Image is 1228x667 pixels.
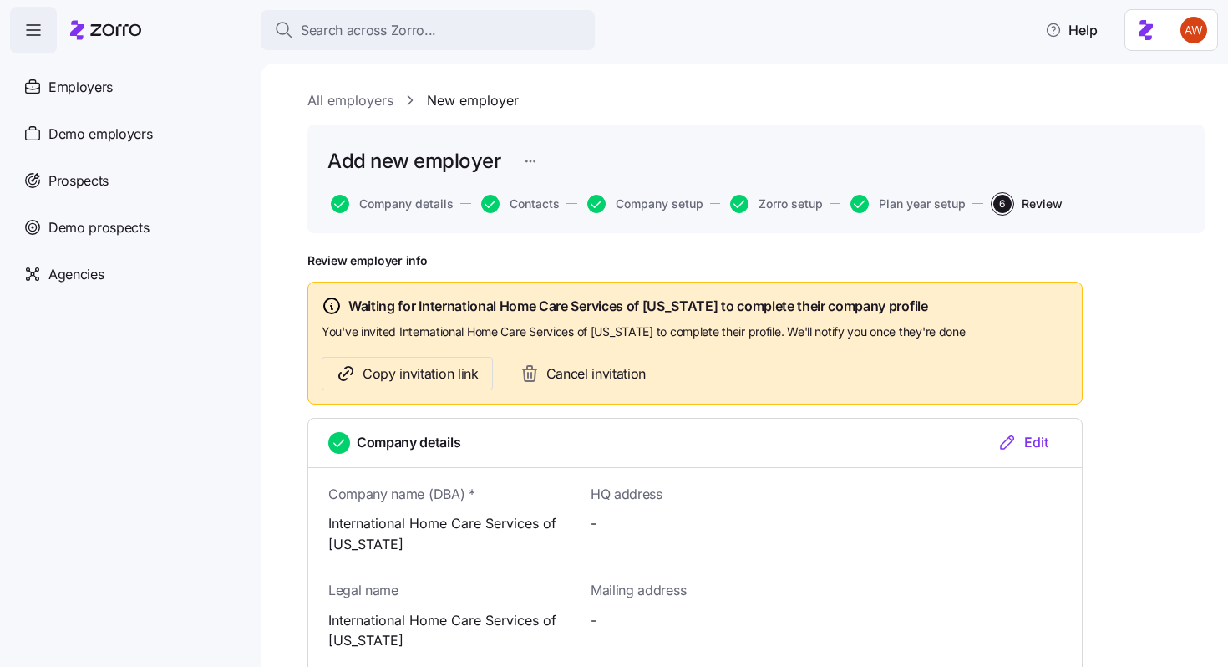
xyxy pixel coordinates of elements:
span: Mailing address [591,580,686,601]
span: Cancel invitation [546,364,647,384]
a: Company setup [584,195,703,213]
span: International Home Care Services of [US_STATE] [328,610,557,652]
h1: Add new employer [327,148,500,174]
a: Prospects [10,157,247,204]
span: Waiting for International Home Care Services of [US_STATE] to complete their company profile [348,296,928,317]
button: 6Review [993,195,1063,213]
span: Help [1045,20,1098,40]
button: Contacts [481,195,560,213]
h1: Review employer info [307,253,1083,268]
button: Edit [984,432,1062,452]
span: 6 [993,195,1012,213]
span: Agencies [48,264,104,285]
span: International Home Care Services of [US_STATE] [328,513,557,555]
span: Company setup [616,198,703,210]
span: HQ address [591,484,662,505]
span: - [591,610,1082,631]
span: Company name (DBA) * [328,484,475,505]
span: Employers [48,77,113,98]
a: Zorro setup [727,195,823,213]
button: Cancel invitation [506,359,660,390]
div: Edit [997,432,1048,452]
a: Agencies [10,251,247,298]
span: Company details [359,198,454,210]
img: 3c671664b44671044fa8929adf5007c6 [1180,17,1207,43]
button: Search across Zorro... [261,10,595,50]
span: You've invited International Home Care Services of [US_STATE] to complete their profile. We'll no... [322,323,1068,340]
a: Contacts [478,195,560,213]
a: All employers [307,90,393,111]
span: Demo employers [48,124,153,145]
span: Prospects [48,171,109,191]
span: Copy invitation link [363,364,479,384]
button: Zorro setup [730,195,823,213]
span: Demo prospects [48,217,150,238]
span: - [591,513,1082,534]
span: Review [1022,198,1063,210]
button: Copy invitation link [322,357,493,390]
a: 6Review [990,195,1063,213]
span: Company details [357,432,460,453]
span: Zorro setup [759,198,823,210]
span: Plan year setup [879,198,966,210]
button: Company details [331,195,454,213]
a: Plan year setup [847,195,966,213]
a: Demo prospects [10,204,247,251]
span: Legal name [328,580,398,601]
a: Demo employers [10,110,247,157]
button: Help [1032,13,1111,47]
button: Plan year setup [850,195,966,213]
a: New employer [427,90,519,111]
button: Company setup [587,195,703,213]
a: Company details [327,195,454,213]
span: Contacts [510,198,560,210]
a: Employers [10,64,247,110]
span: Search across Zorro... [301,20,436,41]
